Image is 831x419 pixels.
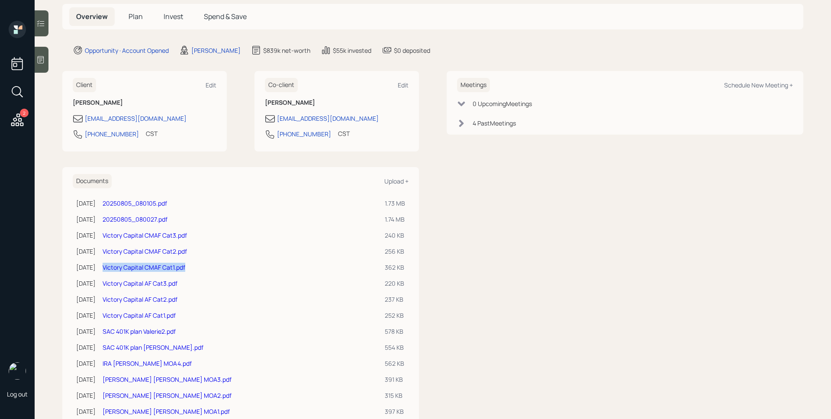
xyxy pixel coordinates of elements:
[333,46,371,55] div: $55k invested
[338,129,350,138] div: CST
[385,231,405,240] div: 240 KB
[385,263,405,272] div: 362 KB
[103,279,177,287] a: Victory Capital AF Cat3.pdf
[457,78,490,92] h6: Meetings
[277,129,331,139] div: [PHONE_NUMBER]
[73,99,216,106] h6: [PERSON_NAME]
[277,114,379,123] div: [EMAIL_ADDRESS][DOMAIN_NAME]
[76,215,96,224] div: [DATE]
[385,407,405,416] div: 397 KB
[103,375,232,384] a: [PERSON_NAME] [PERSON_NAME] MOA3.pdf
[76,295,96,304] div: [DATE]
[76,247,96,256] div: [DATE]
[76,311,96,320] div: [DATE]
[76,12,108,21] span: Overview
[204,12,247,21] span: Spend & Save
[385,295,405,304] div: 237 KB
[103,343,203,351] a: SAC 401K plan [PERSON_NAME].pdf
[385,327,405,336] div: 578 KB
[385,247,405,256] div: 256 KB
[103,311,176,319] a: Victory Capital AF Cat1.pdf
[394,46,430,55] div: $0 deposited
[385,215,405,224] div: 1.74 MB
[103,407,230,416] a: [PERSON_NAME] [PERSON_NAME] MOA1.pdf
[76,263,96,272] div: [DATE]
[206,81,216,89] div: Edit
[384,177,409,185] div: Upload +
[146,129,158,138] div: CST
[103,199,167,207] a: 20250805_080105.pdf
[73,174,112,188] h6: Documents
[164,12,183,21] span: Invest
[103,295,177,303] a: Victory Capital AF Cat2.pdf
[103,359,192,367] a: IRA [PERSON_NAME] MOA4.pdf
[7,390,28,398] div: Log out
[129,12,143,21] span: Plan
[20,109,29,117] div: 2
[103,215,167,223] a: 20250805_080027.pdf
[263,46,310,55] div: $839k net-worth
[76,343,96,352] div: [DATE]
[191,46,241,55] div: [PERSON_NAME]
[265,78,298,92] h6: Co-client
[9,362,26,380] img: james-distasi-headshot.png
[76,407,96,416] div: [DATE]
[85,46,169,55] div: Opportunity · Account Opened
[385,343,405,352] div: 554 KB
[385,311,405,320] div: 252 KB
[76,359,96,368] div: [DATE]
[85,114,187,123] div: [EMAIL_ADDRESS][DOMAIN_NAME]
[85,129,139,139] div: [PHONE_NUMBER]
[385,391,405,400] div: 315 KB
[103,391,232,400] a: [PERSON_NAME] [PERSON_NAME] MOA2.pdf
[473,99,532,108] div: 0 Upcoming Meeting s
[76,391,96,400] div: [DATE]
[398,81,409,89] div: Edit
[385,199,405,208] div: 1.73 MB
[76,231,96,240] div: [DATE]
[76,375,96,384] div: [DATE]
[103,263,185,271] a: Victory Capital CMAF Cat1.pdf
[76,199,96,208] div: [DATE]
[103,327,176,335] a: SAC 401K plan Valerie2.pdf
[385,279,405,288] div: 220 KB
[103,247,187,255] a: Victory Capital CMAF Cat2.pdf
[103,231,187,239] a: Victory Capital CMAF Cat3.pdf
[385,375,405,384] div: 391 KB
[473,119,516,128] div: 4 Past Meeting s
[73,78,96,92] h6: Client
[76,327,96,336] div: [DATE]
[265,99,409,106] h6: [PERSON_NAME]
[385,359,405,368] div: 562 KB
[724,81,793,89] div: Schedule New Meeting +
[76,279,96,288] div: [DATE]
